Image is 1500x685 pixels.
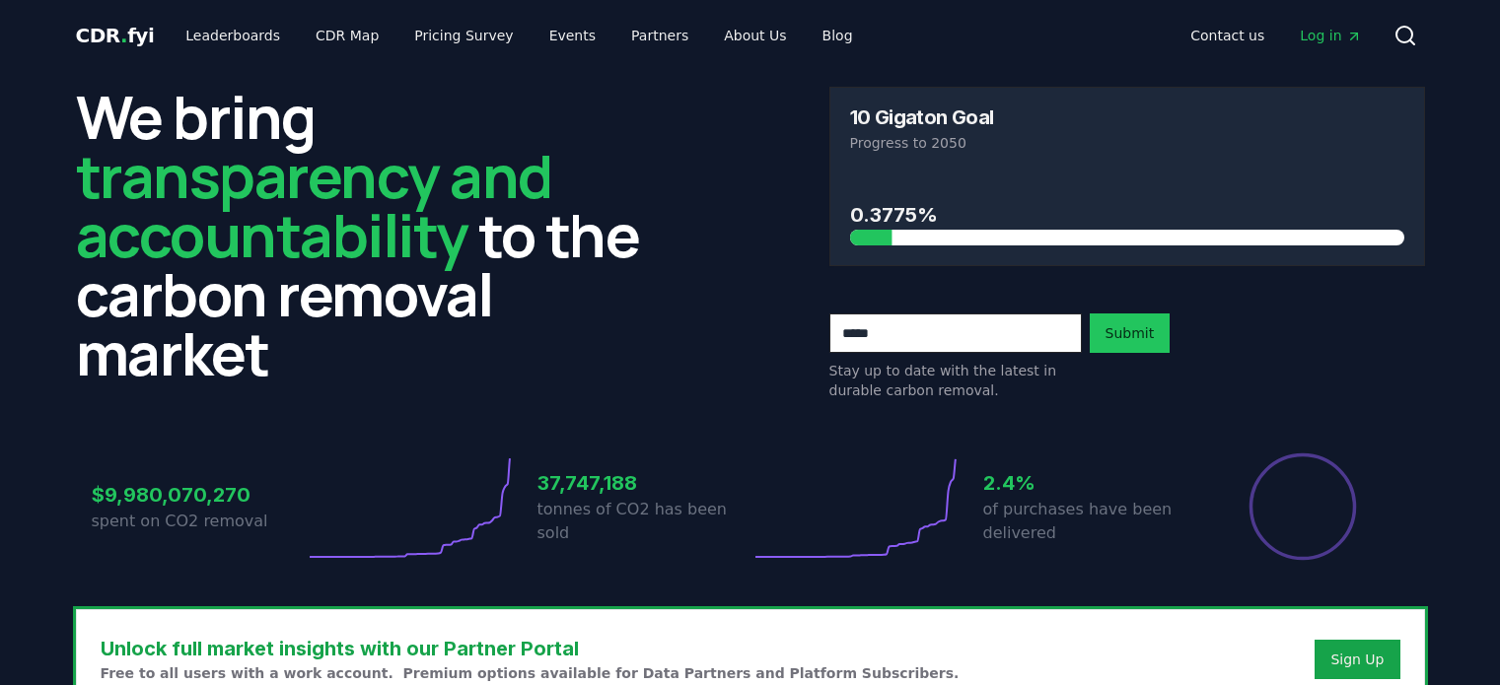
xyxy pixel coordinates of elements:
[76,22,155,49] a: CDR.fyi
[850,133,1404,153] p: Progress to 2050
[92,510,305,533] p: spent on CO2 removal
[615,18,704,53] a: Partners
[537,468,750,498] h3: 37,747,188
[850,107,994,127] h3: 10 Gigaton Goal
[1284,18,1377,53] a: Log in
[534,18,611,53] a: Events
[1175,18,1377,53] nav: Main
[101,634,960,663] h3: Unlock full market insights with our Partner Portal
[101,663,960,683] p: Free to all users with a work account. Premium options available for Data Partners and Platform S...
[829,361,1082,400] p: Stay up to date with the latest in durable carbon removal.
[170,18,868,53] nav: Main
[92,480,305,510] h3: $9,980,070,270
[76,135,552,275] span: transparency and accountability
[1300,26,1361,45] span: Log in
[1315,640,1399,679] button: Sign Up
[76,24,155,47] span: CDR fyi
[1248,451,1358,562] div: Percentage of sales delivered
[537,498,750,545] p: tonnes of CO2 has been sold
[120,24,127,47] span: .
[76,87,672,382] h2: We bring to the carbon removal market
[983,468,1196,498] h3: 2.4%
[398,18,529,53] a: Pricing Survey
[850,200,1404,230] h3: 0.3775%
[300,18,394,53] a: CDR Map
[1090,313,1171,353] button: Submit
[807,18,869,53] a: Blog
[1330,650,1384,669] a: Sign Up
[170,18,296,53] a: Leaderboards
[1175,18,1280,53] a: Contact us
[708,18,802,53] a: About Us
[983,498,1196,545] p: of purchases have been delivered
